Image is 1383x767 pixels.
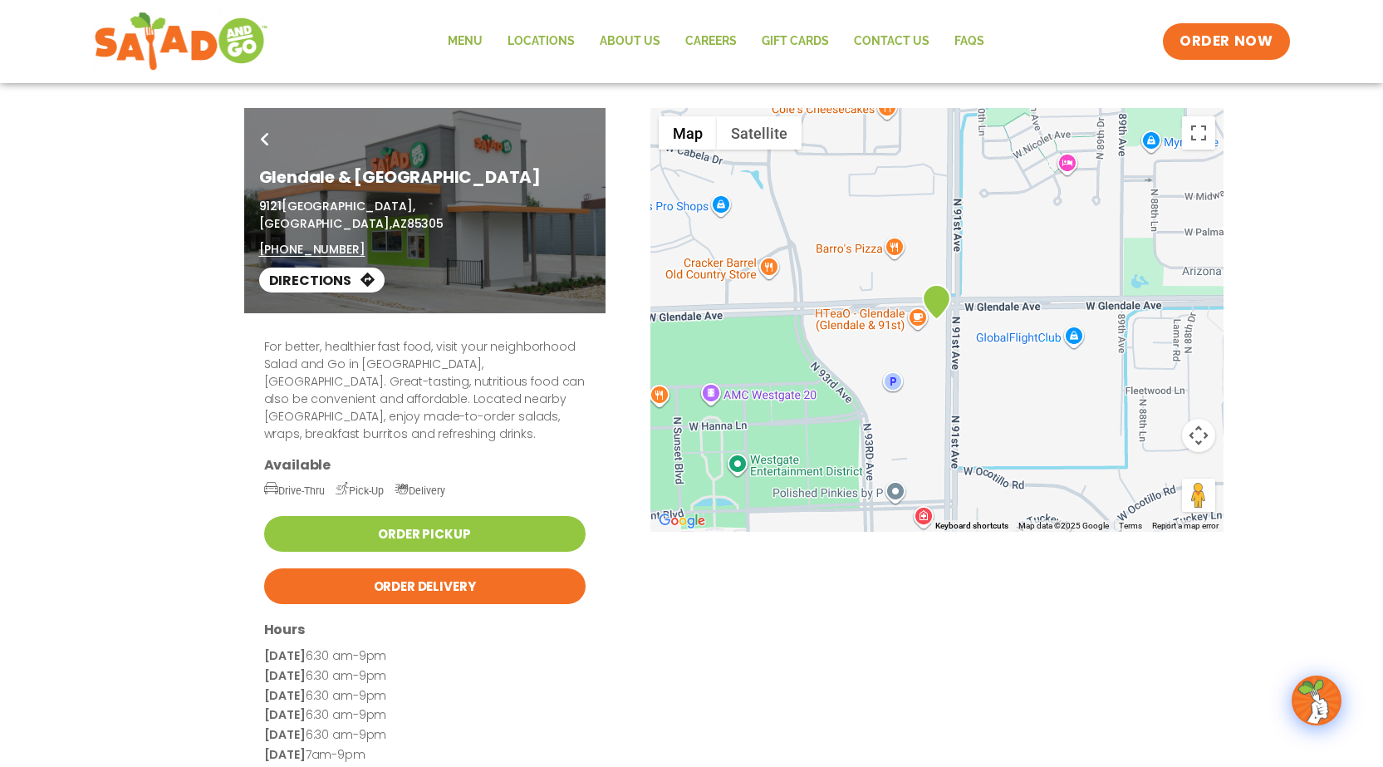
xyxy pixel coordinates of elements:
[392,215,407,232] span: AZ
[1182,479,1215,512] button: Drag Pegman onto the map to open Street View
[264,745,586,765] p: 7am-9pm
[435,22,997,61] nav: Menu
[282,198,414,214] span: [GEOGRAPHIC_DATA],
[435,22,495,61] a: Menu
[264,647,306,664] strong: [DATE]
[264,484,325,497] span: Drive-Thru
[395,484,445,497] span: Delivery
[264,647,586,666] p: 6:30 am-9pm
[749,22,841,61] a: GIFT CARDS
[264,621,586,638] h3: Hours
[264,686,586,706] p: 6:30 am-9pm
[259,241,365,258] a: [PHONE_NUMBER]
[1152,521,1219,530] a: Report a map error
[1179,32,1273,52] span: ORDER NOW
[841,22,942,61] a: Contact Us
[94,8,269,75] img: new-SAG-logo-768×292
[259,215,392,232] span: [GEOGRAPHIC_DATA],
[942,22,997,61] a: FAQs
[264,338,586,443] p: For better, healthier fast food, visit your neighborhood Salad and Go in [GEOGRAPHIC_DATA], [GEOG...
[1293,677,1340,724] img: wpChatIcon
[259,268,385,293] a: Directions
[259,198,282,214] span: 9121
[587,22,673,61] a: About Us
[264,687,306,704] strong: [DATE]
[264,726,306,743] strong: [DATE]
[264,706,586,725] p: 6:30 am-9pm
[1163,23,1289,60] a: ORDER NOW
[673,22,749,61] a: Careers
[336,484,384,497] span: Pick-Up
[1182,419,1215,452] button: Map camera controls
[264,706,306,723] strong: [DATE]
[264,516,586,552] a: Order Pickup
[264,746,306,763] strong: [DATE]
[407,215,444,232] span: 85305
[264,666,586,686] p: 6:30 am-9pm
[495,22,587,61] a: Locations
[264,456,586,474] h3: Available
[264,568,586,604] a: Order Delivery
[264,667,306,684] strong: [DATE]
[259,165,591,189] h1: Glendale & [GEOGRAPHIC_DATA]
[264,725,586,745] p: 6:30 am-9pm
